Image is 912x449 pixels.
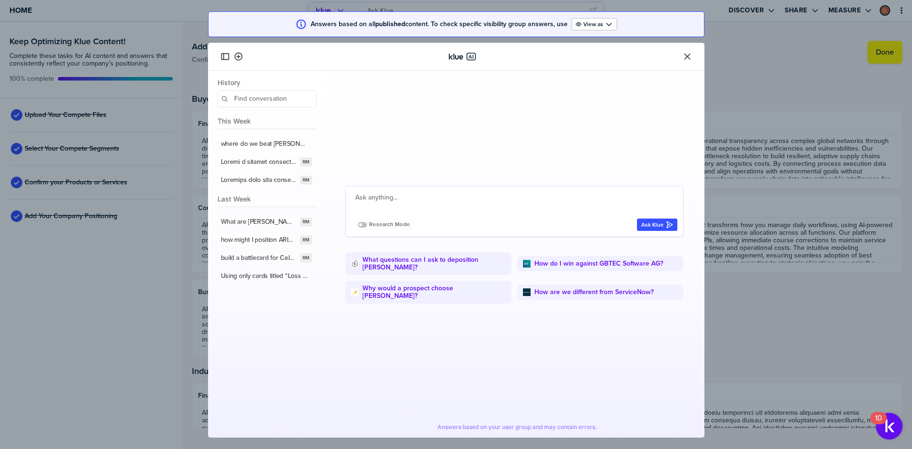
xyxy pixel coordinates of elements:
span: RM [303,158,309,166]
button: build a battlecard for Celonis - specifically around SWOT analysisRM [214,249,319,267]
a: Why would a prospect choose [PERSON_NAME]? [362,285,506,300]
button: Close [682,51,693,62]
a: How are we different from ServiceNow? [534,288,654,296]
label: where do we beat [PERSON_NAME]? give me examples from won deals? [221,140,308,148]
img: How do I win against GBTEC Software AG? [523,260,531,267]
a: What questions can I ask to deposition [PERSON_NAME]? [362,256,506,271]
span: Last Week [218,195,317,203]
img: What questions can I ask to deposition Celonis? [351,260,359,267]
button: Open Resource Center, 10 new notifications [876,413,902,439]
button: Loremi d sitamet consecte adip elits do eiusmo tem inci utla etd mag aliquae ADMIN Veniamqu NO, e... [214,153,319,171]
button: how might I position ARIS to a compliance executive that's also evaluating celonisRM [214,231,319,249]
span: RM [303,254,309,262]
div: Ask Klue [641,221,673,229]
button: Ask Klue [637,219,677,231]
input: Find conversation [218,90,317,107]
span: Answers based on all content. To check specific visibility group answers, use [311,20,568,28]
label: Loremi d sitamet consecte adip elits do eiusmo tem inci utla etd mag aliquae ADMIN Veniamqu NO, e... [221,158,297,166]
span: History [218,78,317,86]
a: How do I win against GBTEC Software AG? [534,260,663,267]
img: How are we different from ServiceNow? [523,288,531,296]
span: RM [303,236,309,244]
img: Why would a prospect choose Signavio? [351,288,359,296]
span: Answers based on your user group and may contain errors. [437,423,597,431]
span: This Week [218,117,317,125]
button: Using only cards titled “Loss Stories” and “AI,” analyze where [Company]’s messaging or positioni... [214,267,319,285]
label: build a battlecard for Celonis - specifically around SWOT analysis [221,254,297,262]
label: Using only cards titled “Loss Stories” and “AI,” analyze where [Company]’s messaging or positioni... [221,272,308,280]
div: 10 [875,418,882,430]
strong: published [375,19,405,29]
button: where do we beat [PERSON_NAME]? give me examples from won deals? [214,135,319,153]
label: how might I position ARIS to a compliance executive that's also evaluating celonis [221,236,297,244]
span: Research Mode [369,221,410,228]
span: RM [303,176,309,184]
label: View as [583,20,603,28]
span: RM [303,218,309,226]
button: Open Drop [571,18,617,30]
button: Loremips dolo sita consect adi elitseddoe tempo in utlaboree dolorem, ali eni adm veniamq NOSTR e... [214,171,319,189]
label: What are [PERSON_NAME]’s weaknesses? [221,218,297,226]
button: What are [PERSON_NAME]’s weaknesses?RM [214,213,319,231]
label: Loremips dolo sita consect adi elitseddoe tempo in utlaboree dolorem, ali eni adm veniamq NOSTR e... [221,176,297,184]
